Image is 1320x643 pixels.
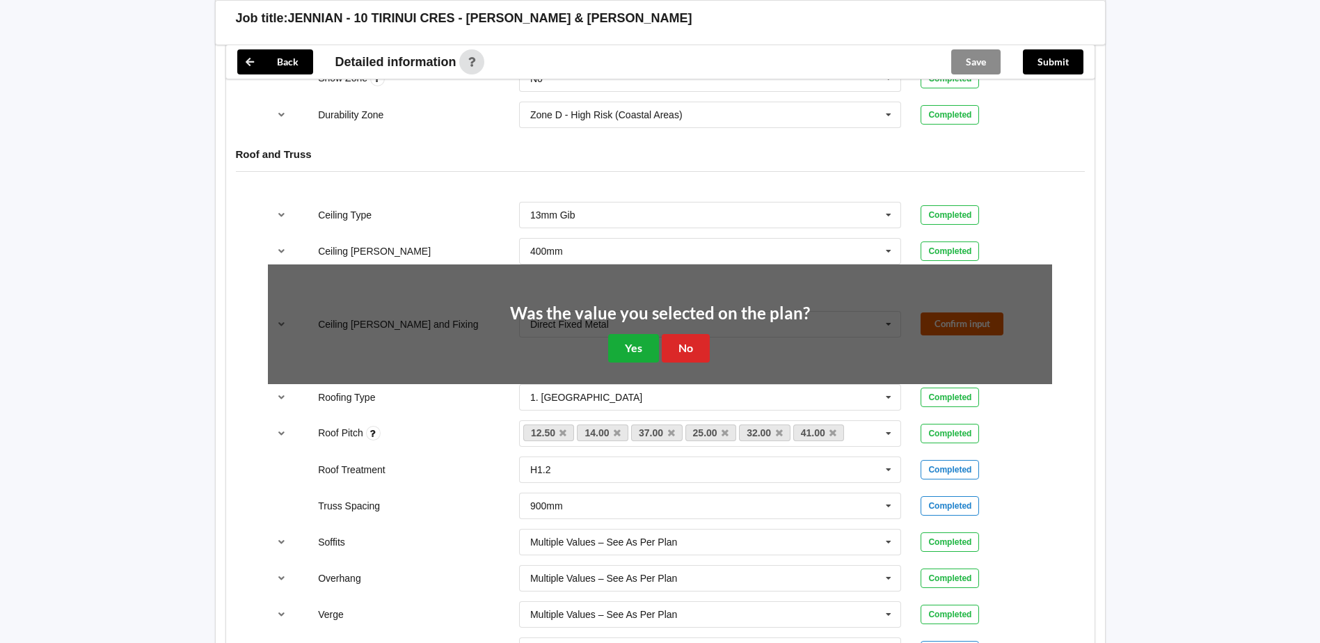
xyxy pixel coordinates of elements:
button: reference-toggle [268,566,295,591]
div: N0 [530,74,543,84]
div: Completed [921,496,979,516]
div: 400mm [530,246,563,256]
div: 13mm Gib [530,210,575,220]
button: reference-toggle [268,385,295,410]
div: Zone D - High Risk (Coastal Areas) [530,110,683,120]
h4: Roof and Truss [236,148,1085,161]
h3: JENNIAN - 10 TIRINUI CRES - [PERSON_NAME] & [PERSON_NAME] [288,10,692,26]
button: reference-toggle [268,239,295,264]
h3: Job title: [236,10,288,26]
a: 12.50 [523,424,575,441]
div: Completed [921,241,979,261]
label: Ceiling Type [318,209,372,221]
div: 1. [GEOGRAPHIC_DATA] [530,392,642,402]
a: 32.00 [739,424,790,441]
label: Verge [318,609,344,620]
button: Yes [608,334,659,363]
button: reference-toggle [268,602,295,627]
label: Overhang [318,573,360,584]
div: Completed [921,388,979,407]
a: 14.00 [577,424,628,441]
div: Completed [921,532,979,552]
div: 900mm [530,501,563,511]
label: Ceiling [PERSON_NAME] [318,246,431,257]
label: Roofing Type [318,392,375,403]
a: 37.00 [631,424,683,441]
button: reference-toggle [268,102,295,127]
button: Back [237,49,313,74]
span: Detailed information [335,56,456,68]
div: Completed [921,424,979,443]
div: Completed [921,569,979,588]
a: 25.00 [685,424,737,441]
button: No [662,334,710,363]
a: 41.00 [793,424,845,441]
div: Multiple Values – See As Per Plan [530,537,677,547]
button: reference-toggle [268,203,295,228]
div: Multiple Values – See As Per Plan [530,573,677,583]
div: Completed [921,605,979,624]
label: Durability Zone [318,109,383,120]
div: Completed [921,105,979,125]
div: Multiple Values – See As Per Plan [530,610,677,619]
div: Completed [921,460,979,479]
label: Roof Treatment [318,464,385,475]
label: Truss Spacing [318,500,380,511]
label: Soffits [318,537,345,548]
div: Completed [921,205,979,225]
button: reference-toggle [268,530,295,555]
label: Roof Pitch [318,427,365,438]
h2: Was the value you selected on the plan? [510,303,810,324]
button: Submit [1023,49,1083,74]
div: H1.2 [530,465,551,475]
button: reference-toggle [268,421,295,446]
